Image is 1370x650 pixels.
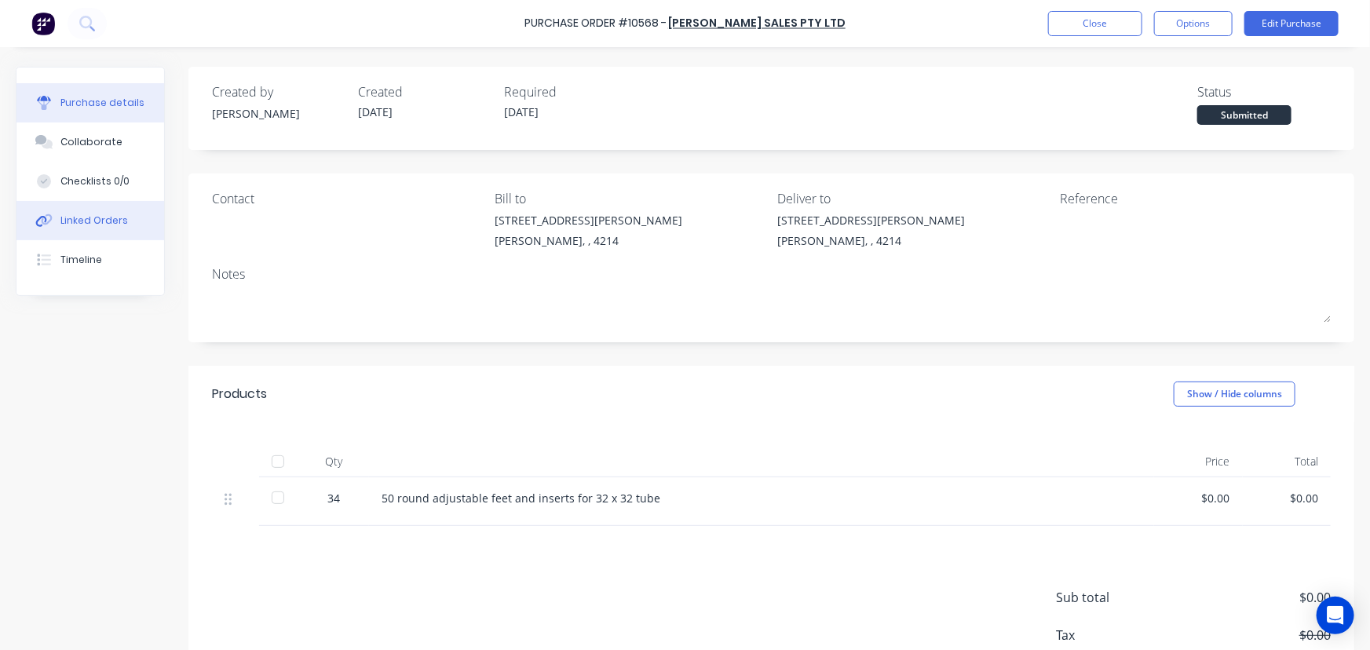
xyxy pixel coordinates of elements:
[212,105,345,122] div: [PERSON_NAME]
[1243,446,1332,477] div: Total
[668,16,846,31] a: [PERSON_NAME] Sales Pty Ltd
[212,265,1331,283] div: Notes
[1056,588,1174,607] span: Sub total
[1167,490,1230,506] div: $0.00
[777,189,1048,208] div: Deliver to
[31,12,55,35] img: Factory
[60,96,144,110] div: Purchase details
[1154,446,1243,477] div: Price
[212,385,267,404] div: Products
[1244,11,1339,36] button: Edit Purchase
[212,82,345,101] div: Created by
[495,232,682,249] div: [PERSON_NAME], , 4214
[60,174,130,188] div: Checklists 0/0
[1056,626,1174,645] span: Tax
[1048,11,1142,36] button: Close
[1197,82,1331,101] div: Status
[504,82,638,101] div: Required
[1174,588,1331,607] span: $0.00
[777,212,965,228] div: [STREET_ADDRESS][PERSON_NAME]
[60,253,102,267] div: Timeline
[382,490,1142,506] div: 50 round adjustable feet and inserts for 32 x 32 tube
[1174,382,1295,407] button: Show / Hide columns
[495,212,682,228] div: [STREET_ADDRESS][PERSON_NAME]
[298,446,369,477] div: Qty
[60,135,122,149] div: Collaborate
[1154,11,1233,36] button: Options
[524,16,667,32] div: Purchase Order #10568 -
[16,240,164,279] button: Timeline
[1197,105,1291,125] div: Submitted
[212,189,483,208] div: Contact
[16,201,164,240] button: Linked Orders
[777,232,965,249] div: [PERSON_NAME], , 4214
[311,490,356,506] div: 34
[1060,189,1331,208] div: Reference
[1317,597,1354,634] div: Open Intercom Messenger
[16,83,164,122] button: Purchase details
[358,82,491,101] div: Created
[1255,490,1319,506] div: $0.00
[16,162,164,201] button: Checklists 0/0
[1174,626,1331,645] span: $0.00
[495,189,765,208] div: Bill to
[16,122,164,162] button: Collaborate
[60,214,128,228] div: Linked Orders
